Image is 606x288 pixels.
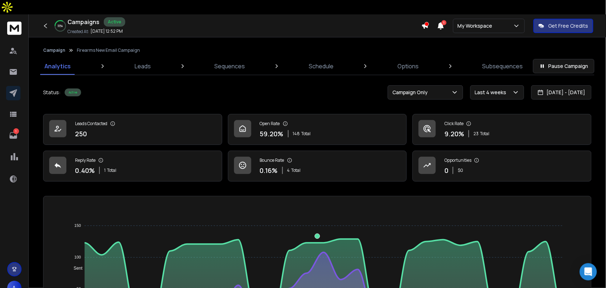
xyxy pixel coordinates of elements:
span: Total [480,131,489,137]
a: Options [393,58,423,75]
div: Open Intercom Messenger [580,263,597,280]
p: Leads [135,62,151,70]
p: Schedule [309,62,334,70]
p: Status: [43,89,60,96]
tspan: 100 [74,255,81,260]
p: 250 [75,129,87,139]
span: 23 [474,131,479,137]
button: Pause Campaign [533,59,595,73]
a: Click Rate9.20%23Total [412,114,592,145]
p: 1 [13,128,19,134]
a: Reply Rate0.40%1Total [43,151,222,182]
p: 0.16 % [260,165,278,175]
p: $ 0 [458,168,463,173]
p: Subsequences [483,62,523,70]
p: Options [397,62,419,70]
a: Schedule [304,58,338,75]
span: Total [292,168,301,173]
div: Active [104,17,125,27]
p: My Workspace [458,22,495,29]
p: Analytics [45,62,71,70]
span: 4 [287,168,290,173]
p: Campaign Only [392,89,431,96]
tspan: 150 [74,224,81,228]
p: Sequences [215,62,245,70]
p: Created At: [67,29,89,35]
p: Opportunities [444,157,471,163]
span: Sent [68,266,83,271]
a: Leads Contacted250 [43,114,222,145]
span: 1 [442,20,447,25]
span: 148 [293,131,300,137]
p: Bounce Rate [260,157,284,163]
button: [DATE] - [DATE] [531,85,592,100]
div: Active [65,88,81,96]
a: 1 [6,128,20,143]
p: Firearms New Email Campaign [77,47,140,53]
p: Click Rate [444,121,463,127]
span: Total [107,168,116,173]
a: Bounce Rate0.16%4Total [228,151,407,182]
p: Get Free Credits [549,22,588,29]
a: Analytics [40,58,75,75]
h1: Campaigns [67,18,99,26]
p: Open Rate [260,121,280,127]
a: Leads [130,58,155,75]
p: 59.20 % [260,129,284,139]
a: Opportunities0$0 [412,151,592,182]
p: 33 % [58,24,63,28]
a: Subsequences [478,58,527,75]
button: Campaign [43,47,65,53]
p: 0 [444,165,448,175]
p: Reply Rate [75,157,95,163]
p: 0.40 % [75,165,95,175]
p: Leads Contacted [75,121,107,127]
a: Sequences [210,58,250,75]
p: Last 4 weeks [475,89,509,96]
span: Total [302,131,311,137]
button: Get Free Credits [533,19,593,33]
span: 1 [104,168,106,173]
a: Open Rate59.20%148Total [228,114,407,145]
p: 9.20 % [444,129,464,139]
p: [DATE] 12:52 PM [90,28,123,34]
